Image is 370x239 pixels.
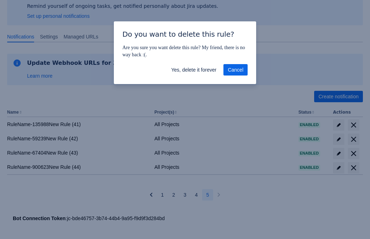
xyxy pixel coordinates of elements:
[122,44,248,58] p: Are you sure you want delete this rule? My friend, there is no way back :(.
[167,64,221,76] button: Yes, delete it forever
[171,64,216,76] span: Yes, delete it forever
[223,64,248,76] button: Cancel
[228,64,243,76] span: Cancel
[122,30,234,38] span: Do you want to delete this rule?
